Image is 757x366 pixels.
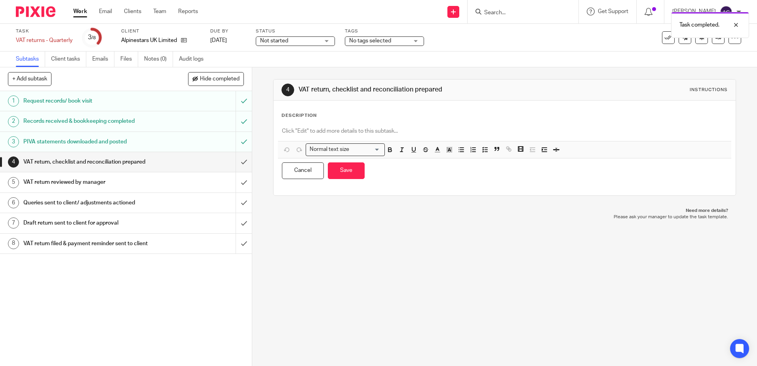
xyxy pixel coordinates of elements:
[51,51,86,67] a: Client tasks
[200,76,240,82] span: Hide completed
[188,72,244,86] button: Hide completed
[8,177,19,188] div: 5
[679,21,719,29] p: Task completed.
[281,214,728,220] p: Please ask your manager to update the task template.
[23,217,160,229] h1: Draft return sent to client for approval
[23,136,160,148] h1: PIVA statements downloaded and posted
[352,145,380,154] input: Search for option
[349,38,391,44] span: No tags selected
[23,115,160,127] h1: Records received & bookkeeping completed
[23,95,160,107] h1: Request records/ book visit
[8,156,19,168] div: 4
[299,86,521,94] h1: VAT return, checklist and reconciliation prepared
[260,38,288,44] span: Not started
[23,176,160,188] h1: VAT return reviewed by manager
[16,51,45,67] a: Subtasks
[16,6,55,17] img: Pixie
[92,51,114,67] a: Emails
[306,143,385,156] div: Search for option
[8,136,19,147] div: 3
[16,28,72,34] label: Task
[690,87,728,93] div: Instructions
[178,8,198,15] a: Reports
[8,72,51,86] button: + Add subtask
[8,197,19,208] div: 6
[8,95,19,107] div: 1
[23,156,160,168] h1: VAT return, checklist and reconciliation prepared
[179,51,209,67] a: Audit logs
[88,33,96,42] div: 3
[282,162,324,179] button: Cancel
[144,51,173,67] a: Notes (0)
[91,36,96,40] small: /8
[210,28,246,34] label: Due by
[121,28,200,34] label: Client
[8,217,19,229] div: 7
[328,162,365,179] button: Save
[124,8,141,15] a: Clients
[281,208,728,214] p: Need more details?
[153,8,166,15] a: Team
[308,145,351,154] span: Normal text size
[256,28,335,34] label: Status
[23,238,160,250] h1: VAT return filed & payment reminder sent to client
[210,38,227,43] span: [DATE]
[281,112,317,119] p: Description
[345,28,424,34] label: Tags
[121,36,177,44] p: Alpinestars UK Limited
[23,197,160,209] h1: Queries sent to client/ adjustments actioned
[73,8,87,15] a: Work
[8,238,19,249] div: 8
[720,6,732,18] img: svg%3E
[8,116,19,127] div: 2
[281,84,294,96] div: 4
[99,8,112,15] a: Email
[120,51,138,67] a: Files
[16,36,72,44] div: VAT returns - Quarterly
